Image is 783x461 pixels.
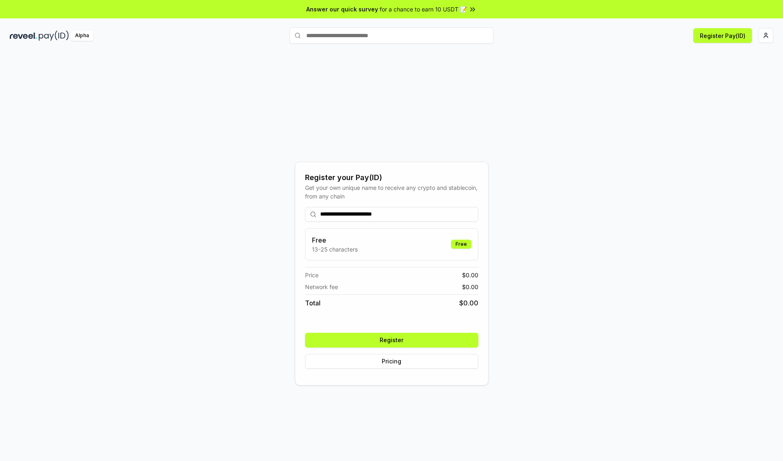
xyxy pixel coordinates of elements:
[451,240,471,249] div: Free
[305,283,338,291] span: Network fee
[306,5,378,13] span: Answer our quick survey
[693,28,752,43] button: Register Pay(ID)
[380,5,467,13] span: for a chance to earn 10 USDT 📝
[312,235,358,245] h3: Free
[462,271,478,279] span: $ 0.00
[305,354,478,369] button: Pricing
[312,245,358,254] p: 13-25 characters
[459,298,478,308] span: $ 0.00
[39,31,69,41] img: pay_id
[305,183,478,200] div: Get your own unique name to receive any crypto and stablecoin, from any chain
[305,271,319,279] span: Price
[305,172,478,183] div: Register your Pay(ID)
[305,333,478,347] button: Register
[305,298,321,308] span: Total
[71,31,93,41] div: Alpha
[10,31,37,41] img: reveel_dark
[462,283,478,291] span: $ 0.00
